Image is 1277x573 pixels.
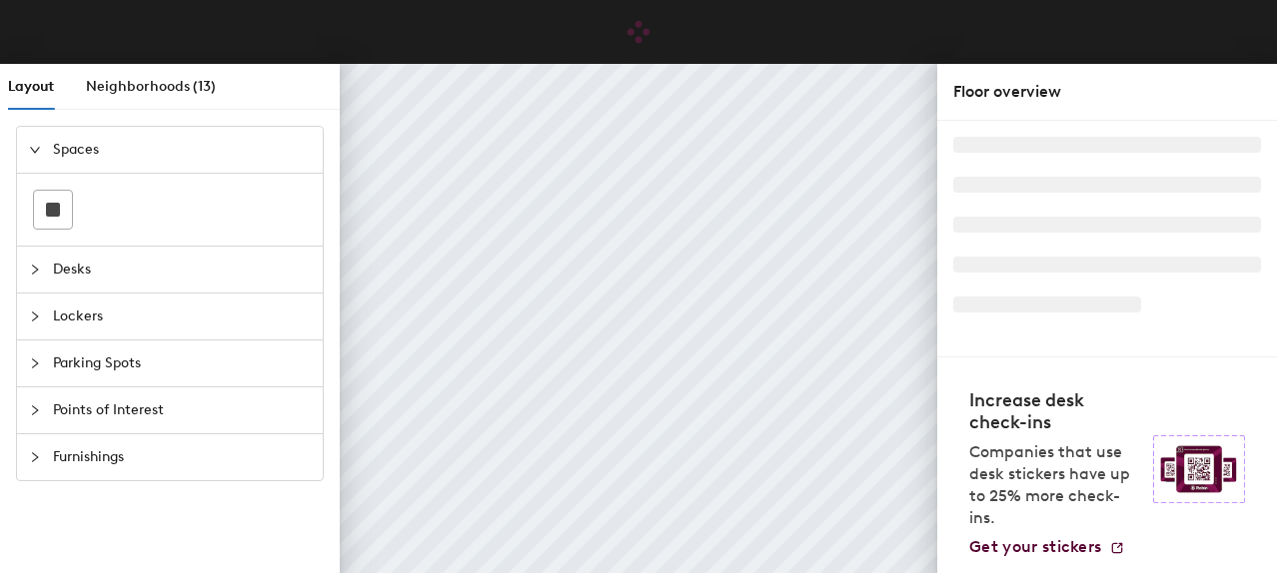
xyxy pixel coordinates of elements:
[53,387,311,433] span: Points of Interest
[29,357,41,369] span: collapsed
[53,293,311,339] span: Lockers
[969,389,1141,433] h4: Increase desk check-ins
[29,144,41,156] span: expanded
[8,78,54,95] span: Layout
[29,451,41,463] span: collapsed
[53,340,311,386] span: Parking Spots
[969,441,1141,529] p: Companies that use desk stickers have up to 25% more check-ins.
[53,247,311,292] span: Desks
[953,80,1261,104] div: Floor overview
[969,537,1125,557] a: Get your stickers
[29,310,41,322] span: collapsed
[29,404,41,416] span: collapsed
[1153,435,1245,503] img: Sticker logo
[969,537,1101,556] span: Get your stickers
[53,434,311,480] span: Furnishings
[29,264,41,276] span: collapsed
[53,127,311,173] span: Spaces
[86,78,216,95] span: Neighborhoods (13)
